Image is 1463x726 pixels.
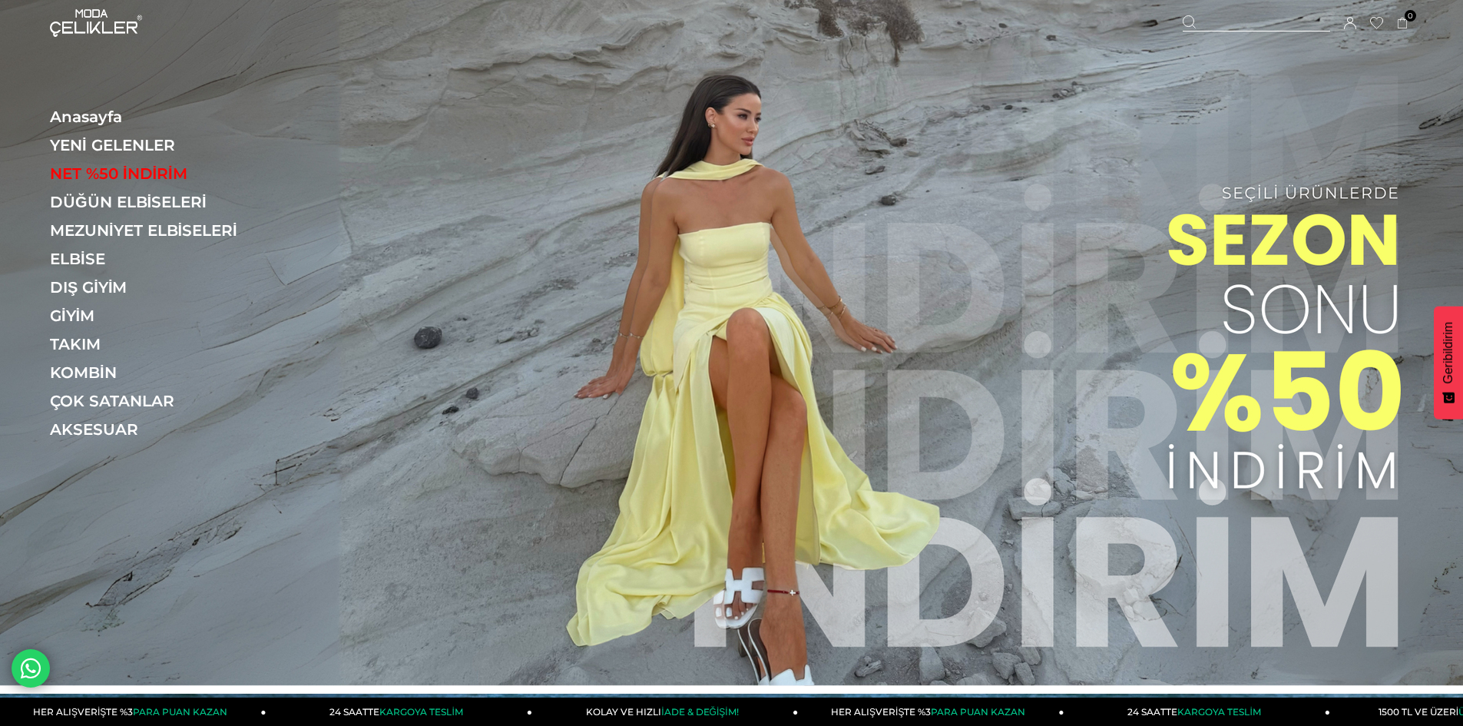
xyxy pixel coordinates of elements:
[798,698,1064,726] a: HER ALIŞVERİŞTE %3PARA PUAN KAZAN
[379,706,462,718] span: KARGOYA TESLİM
[50,193,261,211] a: DÜĞÜN ELBİSELERİ
[931,706,1025,718] span: PARA PUAN KAZAN
[1405,10,1416,22] span: 0
[1177,706,1260,718] span: KARGOYA TESLİM
[50,278,261,297] a: DIŞ GİYİM
[1064,698,1330,726] a: 24 SAATTEKARGOYA TESLİM
[1397,18,1408,29] a: 0
[1434,307,1463,419] button: Geribildirim - Show survey
[50,335,261,353] a: TAKIM
[50,136,261,154] a: YENİ GELENLER
[50,9,142,37] img: logo
[50,221,261,240] a: MEZUNİYET ELBİSELERİ
[50,307,261,325] a: GİYİM
[50,108,261,126] a: Anasayfa
[50,392,261,410] a: ÇOK SATANLAR
[50,164,261,183] a: NET %50 İNDİRİM
[532,698,798,726] a: KOLAY VE HIZLIİADE & DEĞİŞİM!
[1441,322,1455,384] span: Geribildirim
[133,706,227,718] span: PARA PUAN KAZAN
[50,420,261,439] a: AKSESUAR
[661,706,738,718] span: İADE & DEĞİŞİM!
[50,363,261,382] a: KOMBİN
[50,250,261,268] a: ELBİSE
[266,698,532,726] a: 24 SAATTEKARGOYA TESLİM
